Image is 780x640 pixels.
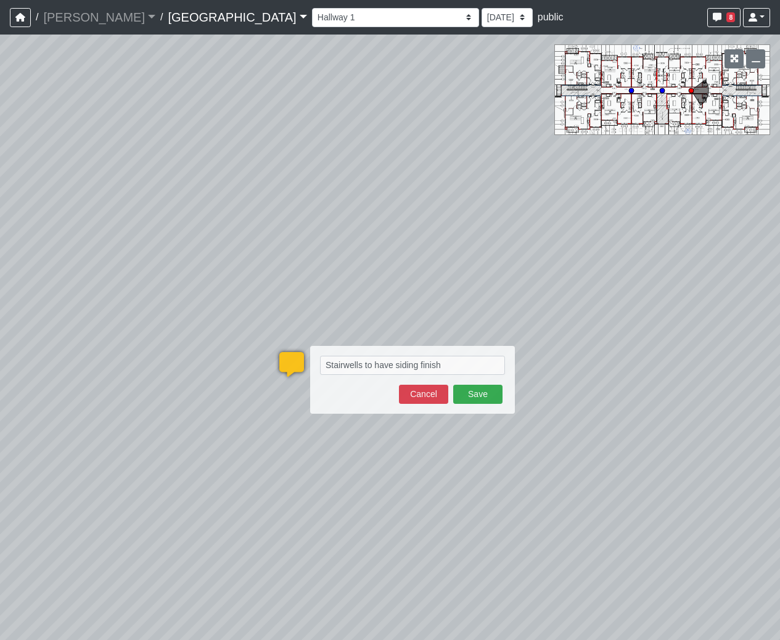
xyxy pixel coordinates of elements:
button: 8 [707,8,741,27]
a: [GEOGRAPHIC_DATA] [168,5,306,30]
span: / [155,5,168,30]
span: / [31,5,43,30]
iframe: Ybug feedback widget [9,615,82,640]
button: Cancel [399,385,448,404]
span: 8 [726,12,735,22]
button: Save [453,385,503,404]
a: [PERSON_NAME] [43,5,155,30]
span: public [538,12,564,22]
